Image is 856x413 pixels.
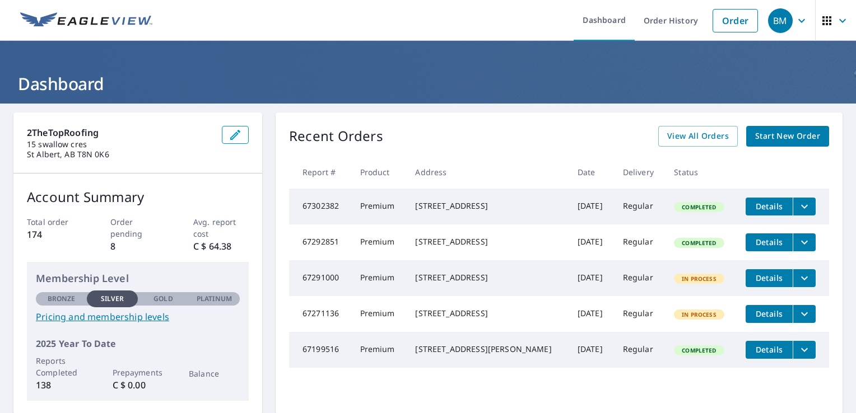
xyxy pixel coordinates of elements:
p: 2TheTopRoofing [27,126,213,139]
button: filesDropdownBtn-67292851 [793,233,816,251]
p: Membership Level [36,271,240,286]
button: detailsBtn-67199516 [746,341,793,359]
span: Completed [675,203,723,211]
td: 67302382 [289,189,351,224]
p: Account Summary [27,187,249,207]
p: Silver [101,294,124,304]
p: St Albert, AB T8N 0K6 [27,149,213,159]
p: 138 [36,378,87,392]
button: filesDropdownBtn-67302382 [793,198,816,215]
p: Recent Orders [289,126,383,147]
th: Product [351,156,407,189]
th: Address [406,156,568,189]
p: C $ 64.38 [193,240,249,253]
td: 67292851 [289,224,351,260]
a: Order [713,9,758,32]
p: Reports Completed [36,355,87,378]
img: EV Logo [20,12,152,29]
p: Bronze [48,294,76,304]
td: Premium [351,224,407,260]
td: Premium [351,260,407,296]
td: [DATE] [569,296,614,332]
p: Total order [27,216,82,228]
td: [DATE] [569,260,614,296]
button: filesDropdownBtn-67271136 [793,305,816,323]
td: Regular [614,332,666,368]
button: detailsBtn-67292851 [746,233,793,251]
span: Start New Order [755,129,820,143]
span: Completed [675,239,723,247]
td: [DATE] [569,332,614,368]
div: [STREET_ADDRESS] [415,200,559,212]
span: Completed [675,346,723,354]
td: 67199516 [289,332,351,368]
p: Platinum [197,294,232,304]
button: filesDropdownBtn-67291000 [793,269,816,287]
td: 67291000 [289,260,351,296]
td: Regular [614,260,666,296]
td: [DATE] [569,189,614,224]
p: 8 [110,240,166,253]
a: Pricing and membership levels [36,310,240,323]
td: [DATE] [569,224,614,260]
p: 15 swallow cres [27,139,213,149]
button: filesDropdownBtn-67199516 [793,341,816,359]
span: Details [752,201,786,212]
span: Details [752,344,786,355]
p: Prepayments [113,367,164,378]
td: Regular [614,224,666,260]
p: C $ 0.00 [113,378,164,392]
span: Details [752,237,786,247]
a: Start New Order [746,126,829,147]
a: View All Orders [658,126,738,147]
th: Date [569,156,614,189]
span: In Process [675,275,723,283]
td: Premium [351,296,407,332]
td: Regular [614,189,666,224]
th: Status [665,156,737,189]
th: Report # [289,156,351,189]
th: Delivery [614,156,666,189]
h1: Dashboard [13,72,843,95]
span: Details [752,308,786,319]
p: Order pending [110,216,166,240]
button: detailsBtn-67291000 [746,269,793,287]
td: Premium [351,332,407,368]
div: [STREET_ADDRESS][PERSON_NAME] [415,344,559,355]
p: 2025 Year To Date [36,337,240,350]
div: [STREET_ADDRESS] [415,236,559,247]
span: View All Orders [667,129,729,143]
p: Avg. report cost [193,216,249,240]
span: Details [752,273,786,283]
button: detailsBtn-67302382 [746,198,793,215]
td: Regular [614,296,666,332]
div: [STREET_ADDRESS] [415,308,559,319]
p: Balance [189,368,240,379]
p: Gold [153,294,173,304]
span: In Process [675,311,723,318]
button: detailsBtn-67271136 [746,305,793,323]
div: [STREET_ADDRESS] [415,272,559,283]
td: 67271136 [289,296,351,332]
td: Premium [351,189,407,224]
div: BM [768,8,793,33]
p: 174 [27,228,82,241]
